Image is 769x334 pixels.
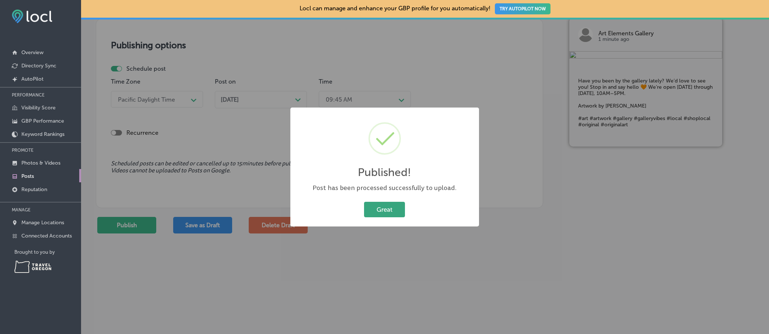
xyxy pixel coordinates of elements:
p: Directory Sync [21,63,56,69]
p: Manage Locations [21,219,64,226]
p: Reputation [21,186,47,193]
p: Brought to you by [14,249,81,255]
p: GBP Performance [21,118,64,124]
button: TRY AUTOPILOT NOW [495,3,550,14]
p: Photos & Videos [21,160,60,166]
button: Great [364,202,405,217]
p: Posts [21,173,34,179]
p: AutoPilot [21,76,43,82]
p: Keyword Rankings [21,131,64,137]
p: Overview [21,49,43,56]
img: fda3e92497d09a02dc62c9cd864e3231.png [12,10,52,23]
p: Visibility Score [21,105,56,111]
img: Travel Oregon [14,261,51,273]
p: Connected Accounts [21,233,72,239]
div: Post has been processed successfully to upload. [298,183,472,193]
h2: Published! [358,166,411,179]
